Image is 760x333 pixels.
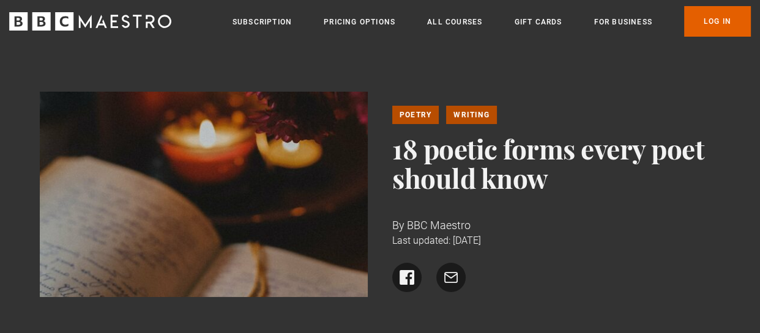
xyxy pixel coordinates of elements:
[392,219,404,232] span: By
[514,16,562,28] a: Gift Cards
[594,16,652,28] a: For business
[427,16,482,28] a: All Courses
[233,6,751,37] nav: Primary
[392,106,439,124] a: Poetry
[407,219,471,232] span: BBC Maestro
[684,6,751,37] a: Log In
[446,106,496,124] a: Writing
[392,235,481,246] time: Last updated: [DATE]
[392,134,721,192] h1: 18 poetic forms every poet should know
[9,12,171,31] svg: BBC Maestro
[324,16,395,28] a: Pricing Options
[233,16,292,28] a: Subscription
